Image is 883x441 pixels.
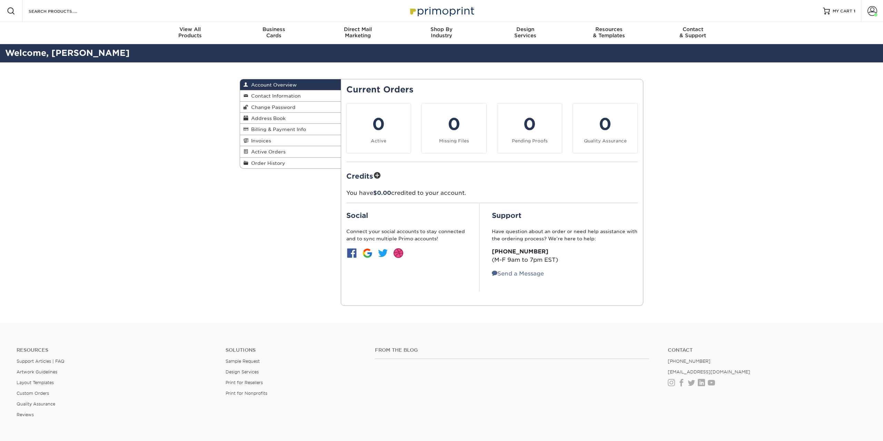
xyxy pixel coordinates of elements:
[226,369,259,374] a: Design Services
[232,22,316,44] a: BusinessCards
[668,359,711,364] a: [PHONE_NUMBER]
[833,8,852,14] span: MY CART
[346,211,467,220] h2: Social
[226,359,260,364] a: Sample Request
[567,26,651,39] div: & Templates
[483,22,567,44] a: DesignServices
[248,82,297,88] span: Account Overview
[668,369,750,374] a: [EMAIL_ADDRESS][DOMAIN_NAME]
[584,138,627,143] small: Quality Assurance
[400,26,484,39] div: Industry
[232,26,316,39] div: Cards
[375,347,649,353] h4: From the Blog
[17,347,215,353] h4: Resources
[483,26,567,39] div: Services
[240,158,341,168] a: Order History
[362,248,373,259] img: btn-google.jpg
[492,211,638,220] h2: Support
[567,22,651,44] a: Resources& Templates
[651,22,735,44] a: Contact& Support
[240,113,341,124] a: Address Book
[351,112,407,137] div: 0
[439,138,469,143] small: Missing Files
[240,146,341,157] a: Active Orders
[226,391,267,396] a: Print for Nonprofits
[226,380,263,385] a: Print for Resellers
[28,7,95,15] input: SEARCH PRODUCTS.....
[240,90,341,101] a: Contact Information
[371,138,386,143] small: Active
[316,26,400,39] div: Marketing
[316,22,400,44] a: Direct MailMarketing
[148,26,232,32] span: View All
[248,138,271,143] span: Invoices
[492,228,638,242] p: Have question about an order or need help assistance with the ordering process? We’re here to help:
[248,149,286,154] span: Active Orders
[248,160,285,166] span: Order History
[567,26,651,32] span: Resources
[17,401,55,407] a: Quality Assurance
[346,85,638,95] h2: Current Orders
[17,380,54,385] a: Layout Templates
[502,112,558,137] div: 0
[407,3,476,18] img: Primoprint
[240,102,341,113] a: Change Password
[248,104,296,110] span: Change Password
[483,26,567,32] span: Design
[497,103,562,153] a: 0 Pending Proofs
[346,103,411,153] a: 0 Active
[346,189,638,197] p: You have credited to your account.
[400,22,484,44] a: Shop ByIndustry
[248,93,301,99] span: Contact Information
[240,124,341,135] a: Billing & Payment Info
[148,26,232,39] div: Products
[512,138,548,143] small: Pending Proofs
[17,369,57,374] a: Artwork Guidelines
[577,112,633,137] div: 0
[377,248,388,259] img: btn-twitter.jpg
[492,248,548,255] strong: [PHONE_NUMBER]
[17,391,49,396] a: Custom Orders
[248,127,306,132] span: Billing & Payment Info
[240,135,341,146] a: Invoices
[492,248,638,264] p: (M-F 9am to 7pm EST)
[668,347,866,353] a: Contact
[373,190,391,196] span: $0.00
[346,228,467,242] p: Connect your social accounts to stay connected and to sync multiple Primo accounts!
[232,26,316,32] span: Business
[17,412,34,417] a: Reviews
[573,103,638,153] a: 0 Quality Assurance
[854,9,855,13] span: 1
[346,248,357,259] img: btn-facebook.jpg
[148,22,232,44] a: View AllProducts
[17,359,65,364] a: Support Articles | FAQ
[240,79,341,90] a: Account Overview
[393,248,404,259] img: btn-dribbble.jpg
[248,116,286,121] span: Address Book
[492,270,544,277] a: Send a Message
[226,347,365,353] h4: Solutions
[346,170,638,181] h2: Credits
[651,26,735,32] span: Contact
[421,103,487,153] a: 0 Missing Files
[400,26,484,32] span: Shop By
[651,26,735,39] div: & Support
[316,26,400,32] span: Direct Mail
[426,112,482,137] div: 0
